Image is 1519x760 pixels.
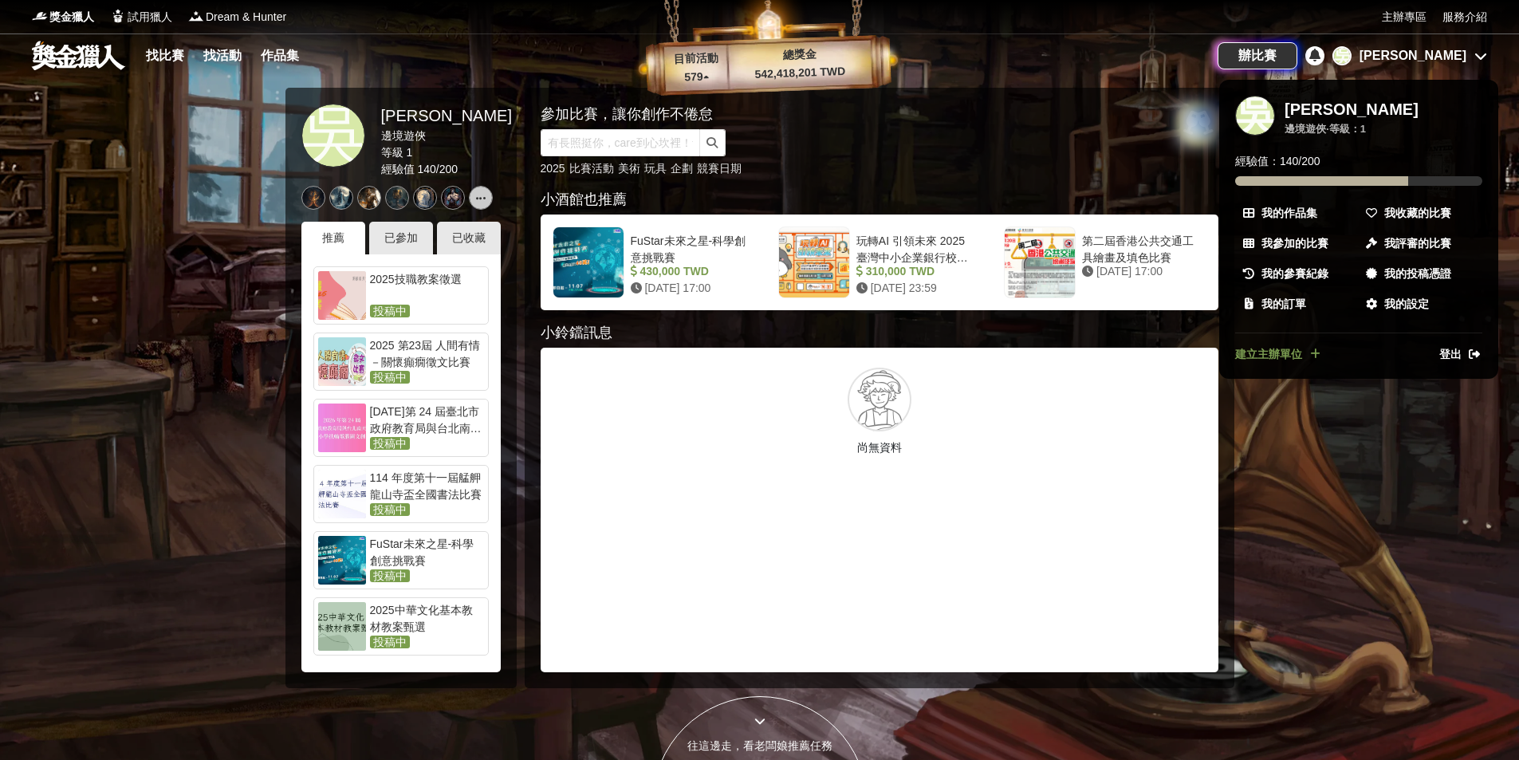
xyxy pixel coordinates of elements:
div: [PERSON_NAME] [1285,100,1419,119]
span: · [1326,121,1329,137]
a: 我的訂單 [1236,289,1359,318]
span: 建立主辦單位 [1235,346,1302,363]
a: 我的投稿憑證 [1359,259,1482,288]
a: 登出 [1439,346,1482,363]
span: 我的訂單 [1261,296,1306,313]
span: 我評審的比賽 [1384,235,1451,252]
div: 等級： 1 [1329,121,1366,137]
a: 辦比賽 [1218,42,1297,69]
span: 我的設定 [1384,296,1429,313]
span: 我的投稿憑證 [1384,266,1451,282]
span: 我的作品集 [1261,205,1317,222]
a: 我的作品集 [1236,199,1359,227]
a: 我的設定 [1359,289,1482,318]
span: 我的參賽紀錄 [1261,266,1328,282]
span: 我參加的比賽 [1261,235,1328,252]
a: 我評審的比賽 [1359,229,1482,258]
span: 我收藏的比賽 [1384,205,1451,222]
div: 邊境遊俠 [1285,121,1326,137]
p: 542,418,201 TWD [728,62,872,84]
p: 579 ▴ [664,68,729,87]
a: 我參加的比賽 [1236,229,1359,258]
span: 經驗值： 140 / 200 [1235,153,1320,170]
a: 我收藏的比賽 [1359,199,1482,227]
p: 總獎金 [727,44,872,65]
a: 建立主辦單位 [1235,346,1323,363]
div: 吳 [1235,96,1275,136]
p: 目前活動 [663,49,728,69]
a: 我的參賽紀錄 [1236,259,1359,288]
span: 登出 [1439,346,1462,363]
